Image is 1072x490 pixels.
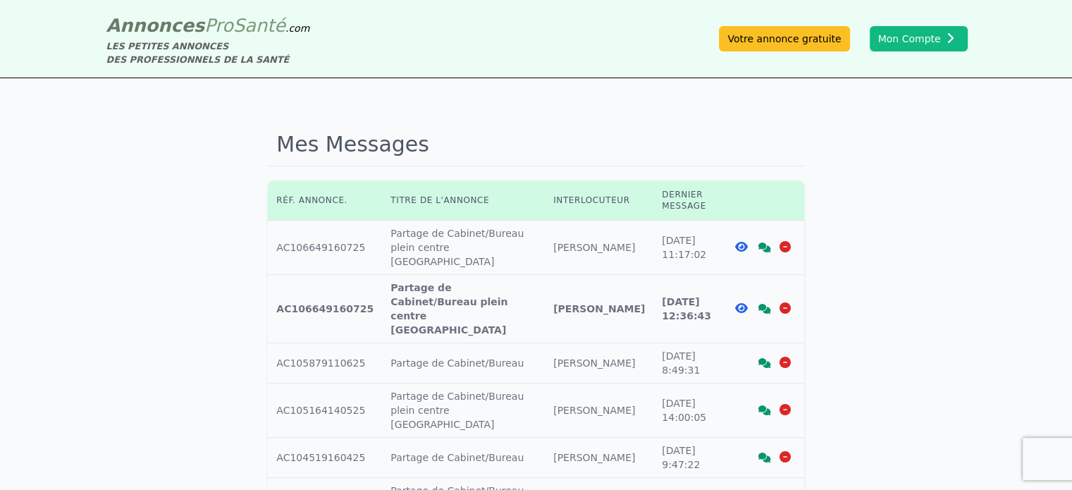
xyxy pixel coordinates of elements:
[545,438,653,478] td: [PERSON_NAME]
[653,275,725,343] td: [DATE] 12:36:43
[268,123,804,166] h1: Mes Messages
[780,404,791,415] i: Supprimer la discussion
[382,438,545,478] td: Partage de Cabinet/Bureau
[719,26,849,51] a: Votre annonce gratuite
[233,15,285,36] span: Santé
[382,343,545,384] td: Partage de Cabinet/Bureau
[734,241,747,252] i: Voir l'annonce
[106,39,310,66] div: LES PETITES ANNONCES DES PROFESSIONNELS DE LA SANTÉ
[734,302,747,314] i: Voir l'annonce
[545,384,653,438] td: [PERSON_NAME]
[545,221,653,275] td: [PERSON_NAME]
[268,384,382,438] td: AC105164140525
[780,241,791,252] i: Supprimer la discussion
[780,451,791,463] i: Supprimer la discussion
[268,275,382,343] td: AC106649160725
[653,221,725,275] td: [DATE] 11:17:02
[268,221,382,275] td: AC106649160725
[204,15,233,36] span: Pro
[758,358,771,368] i: Voir la discussion
[758,243,771,252] i: Voir la discussion
[870,26,968,51] button: Mon Compte
[653,180,725,221] th: Dernier message
[106,15,310,36] a: AnnoncesProSanté.com
[758,453,771,463] i: Voir la discussion
[653,384,725,438] td: [DATE] 14:00:05
[545,343,653,384] td: [PERSON_NAME]
[285,23,309,34] span: .com
[545,180,653,221] th: Interlocuteur
[653,438,725,478] td: [DATE] 9:47:22
[268,343,382,384] td: AC105879110625
[653,343,725,384] td: [DATE] 8:49:31
[268,180,382,221] th: Réf. annonce.
[268,438,382,478] td: AC104519160425
[758,405,771,415] i: Voir la discussion
[382,275,545,343] td: Partage de Cabinet/Bureau plein centre [GEOGRAPHIC_DATA]
[382,180,545,221] th: Titre de l'annonce
[545,275,653,343] td: [PERSON_NAME]
[382,221,545,275] td: Partage de Cabinet/Bureau plein centre [GEOGRAPHIC_DATA]
[382,384,545,438] td: Partage de Cabinet/Bureau plein centre [GEOGRAPHIC_DATA]
[106,15,205,36] span: Annonces
[758,304,771,314] i: Voir la discussion
[780,357,791,368] i: Supprimer la discussion
[780,302,791,314] i: Supprimer la discussion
